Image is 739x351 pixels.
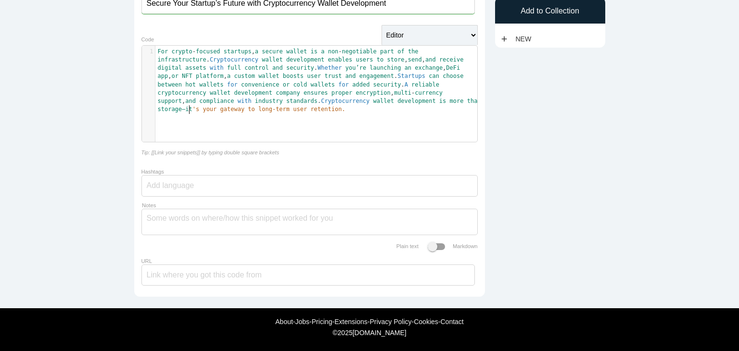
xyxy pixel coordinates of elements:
[345,73,356,79] span: and
[283,73,304,79] span: boosts
[241,81,279,88] span: convenience
[321,48,324,55] span: a
[450,98,464,104] span: more
[373,81,401,88] span: security
[338,81,349,88] span: for
[276,89,300,96] span: company
[158,73,168,79] span: app
[227,73,230,79] span: a
[387,56,404,63] span: store
[411,81,439,88] span: reliable
[411,89,415,96] span: -
[224,48,252,55] span: startups
[439,98,446,104] span: is
[425,56,436,63] span: and
[142,202,156,209] label: Notes
[440,318,463,326] a: Contact
[415,89,443,96] span: currency
[429,73,439,79] span: can
[192,48,196,55] span: -
[234,89,272,96] span: development
[338,48,342,55] span: -
[275,318,293,326] a: About
[141,37,154,42] label: Code
[196,48,220,55] span: focused
[397,48,404,55] span: of
[446,64,460,71] span: DeFi
[141,169,164,175] label: Hashtags
[142,48,155,56] div: 1
[238,98,252,104] span: with
[286,48,307,55] span: wallet
[304,89,328,96] span: ensures
[414,318,438,326] a: Cookies
[171,73,178,79] span: or
[328,56,353,63] span: enables
[405,81,408,88] span: A
[262,48,282,55] span: secure
[5,318,734,326] div: - - - - - -
[158,48,168,55] span: For
[443,73,463,79] span: choose
[318,64,342,71] span: Whether
[408,48,419,55] span: the
[394,89,411,96] span: multi
[439,56,464,63] span: receive
[141,150,280,155] i: Tip: [[Link your snippets]] by typing double square brackets
[405,64,411,71] span: an
[158,64,182,71] span: digital
[331,89,352,96] span: proper
[369,64,401,71] span: launching
[244,64,269,71] span: control
[500,30,509,48] i: add
[356,89,390,96] span: encryption
[210,64,224,71] span: with
[380,48,394,55] span: part
[369,318,411,326] a: Privacy Policy
[352,81,369,88] span: added
[234,73,255,79] span: custom
[311,81,335,88] span: wallets
[185,81,196,88] span: hot
[408,56,422,63] span: send
[199,81,224,88] span: wallets
[185,64,206,71] span: assets
[415,64,443,71] span: exchange
[196,73,224,79] span: platform
[210,56,258,63] span: Cryptocurrency
[396,243,478,249] label: Plain text Markdown
[286,98,318,104] span: standards
[356,56,373,63] span: users
[338,329,353,337] span: 2025
[258,73,279,79] span: wallet
[199,98,234,104] span: compliance
[328,48,339,55] span: non
[158,48,484,113] span: , . , , . , , , . . , , .
[500,30,536,48] a: addNew
[397,98,435,104] span: development
[272,64,283,71] span: and
[227,64,241,71] span: full
[255,98,283,104] span: industry
[255,48,258,55] span: a
[334,318,367,326] a: Extensions
[359,73,394,79] span: engagement
[114,329,624,337] div: © [DOMAIN_NAME]
[397,73,425,79] span: Startups
[342,48,377,55] span: negotiable
[311,48,318,55] span: is
[147,175,204,196] input: Add language
[321,98,369,104] span: Cryptocurrency
[158,89,206,96] span: cryptocurrency
[286,64,314,71] span: security
[377,56,383,63] span: to
[192,106,345,113] span: 's your gateway to long-term user retention.
[324,73,342,79] span: trust
[141,258,152,264] label: URL
[141,264,475,286] input: Link where you got this code from
[182,73,192,79] span: NFT
[293,81,307,88] span: cold
[227,81,238,88] span: for
[467,98,481,104] span: than
[283,81,290,88] span: or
